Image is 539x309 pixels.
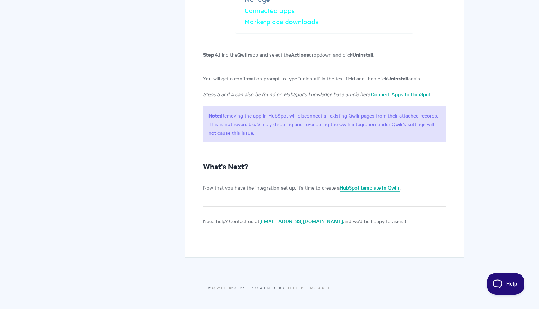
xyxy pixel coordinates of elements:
em: Steps 3 and 4 can also be found on HubSpot's knowledge base article here: [203,91,371,98]
a: Connect Apps to HubSpot [371,91,431,98]
iframe: Toggle Customer Support [487,273,525,295]
strong: Step 4. [203,50,219,58]
p: © 2025. [75,284,464,291]
p: Removing the app in HubSpot will disconnect all existing Qwilr pages from their attached records.... [203,106,445,142]
p: Now that you have the integration set up, it's time to create a . [203,183,445,192]
p: Need help? Contact us at and we'd be happy to assist! [203,217,445,225]
a: Qwilr [212,285,231,290]
strong: Qwilr [237,50,250,58]
strong: Note: [208,111,221,119]
strong: Uninstall [352,50,373,58]
a: [EMAIL_ADDRESS][DOMAIN_NAME] [259,217,343,225]
a: Help Scout [288,285,332,290]
strong: Uninstall [387,74,408,82]
p: Find the app and select the dropdown and click . [203,50,445,59]
strong: What's Next? [203,161,248,171]
strong: Actions [291,50,309,58]
a: HubSpot template in Qwilr [340,184,400,192]
p: You will get a confirmation prompt to type "uninstall" in the text field and then click again. [203,74,445,83]
span: Powered by [251,285,332,290]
